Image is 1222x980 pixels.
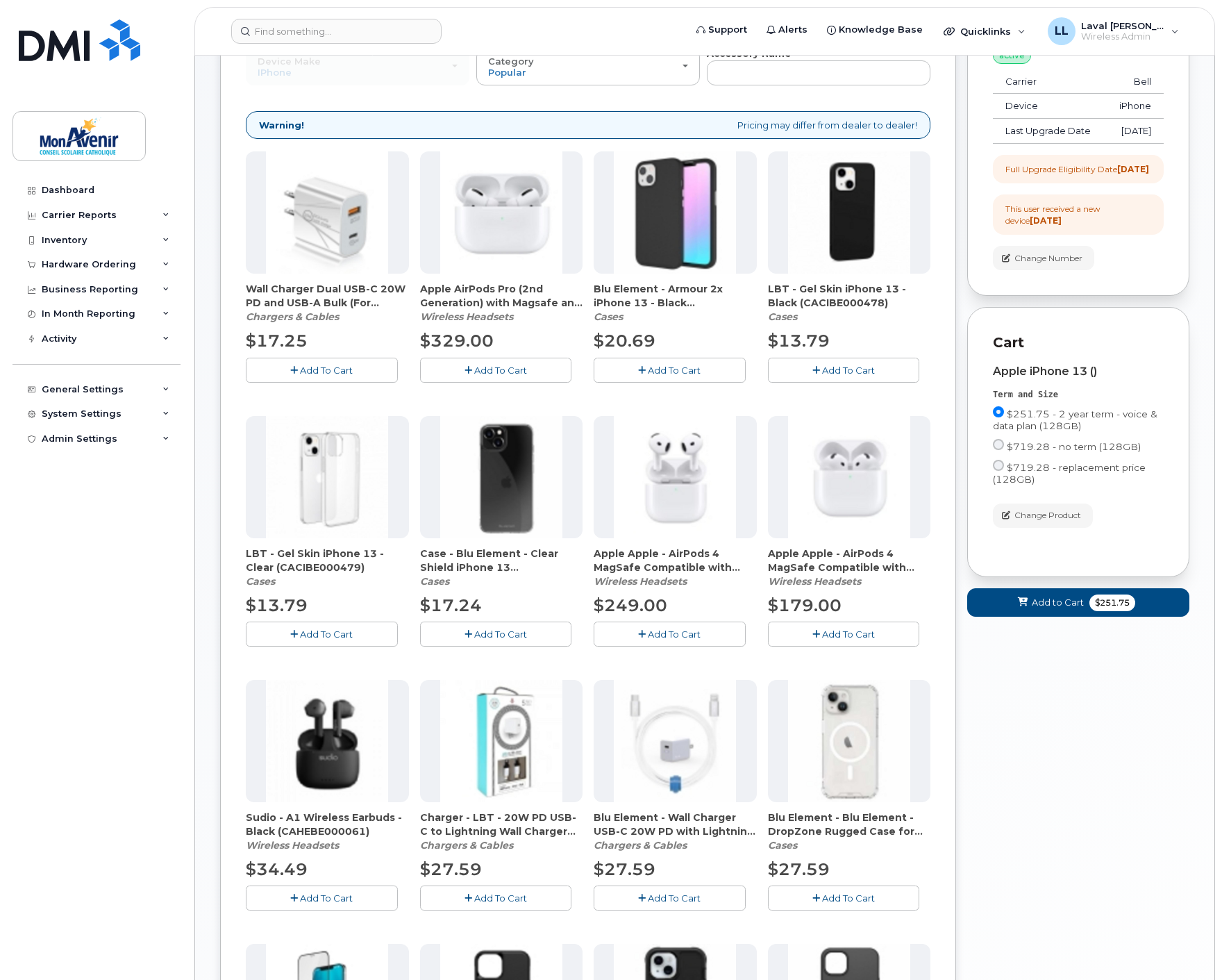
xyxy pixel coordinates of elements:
button: Change Number [993,246,1094,270]
button: Add To Cart [420,622,572,646]
span: Add To Cart [474,365,527,376]
div: Wall Charger Dual USB-C 20W PD and USB-A Bulk (For iPhones) - White (CAHCBE000086) [246,282,409,324]
button: Add To Cart [246,358,398,382]
span: Add To Cart [822,365,875,376]
a: Knowledge Base [817,16,932,44]
button: Add To Cart [420,886,572,910]
em: Cases [768,310,797,323]
em: Cases [420,575,449,588]
button: Add To Cart [246,886,398,910]
div: Sudio - A1 Wireless Earbuds - Black (CAHEBE000061) [246,811,409,852]
td: Bell [1105,69,1164,94]
img: accessory36148.JPG [440,680,562,802]
span: Knowledge Base [839,23,923,37]
input: $719.28 - no term (128GB) [993,439,1004,450]
button: Add To Cart [768,622,920,646]
div: Blu Element - Armour 2x iPhone 13 - Black (CACIBE000454) [594,282,757,324]
td: [DATE] [1105,119,1164,144]
img: accessory36654.JPG [266,680,388,802]
span: $179.00 [768,595,842,615]
span: $329.00 [420,331,494,351]
span: Blu Element - Wall Charger USB-C 20W PD with Lightning Cable 4ft - White (CAHCPZ000088) [594,811,757,838]
em: Chargers & Cables [594,839,687,852]
div: Apple AirPods Pro (2nd Generation) with Magsafe and USB-C charging case - White (CAHEBE000059) [420,282,583,324]
div: Apple Apple - AirPods 4 MagSafe Compatible with USB-C Charging Case (CAHEBE000063) [768,547,931,588]
div: This user received a new device [1005,203,1151,226]
span: $20.69 [594,331,655,351]
span: Change Product [1014,509,1081,522]
button: Add To Cart [420,358,572,382]
span: LBT - Gel Skin iPhone 13 - Clear (CACIBE000479) [246,547,409,574]
td: Last Upgrade Date [993,119,1105,144]
span: $27.59 [768,859,830,879]
em: Wireless Headsets [594,575,687,588]
span: $13.79 [246,595,308,615]
div: LBT - Gel Skin iPhone 13 - Black (CACIBE000478) [768,282,931,324]
em: Cases [768,839,797,852]
span: LBT - Gel Skin iPhone 13 - Black (CACIBE000478) [768,282,931,310]
span: $13.79 [768,331,830,351]
span: Alerts [778,23,807,37]
input: $719.28 - replacement price (128GB) [993,460,1004,471]
button: Add To Cart [594,622,746,646]
span: $27.59 [420,859,482,879]
em: Wireless Headsets [420,310,513,323]
button: Add To Cart [594,886,746,910]
span: Add To Cart [300,629,353,640]
em: Cases [594,310,623,323]
div: Charger - LBT - 20W PD USB-C to Lightning Wall Charger (5ft) (CAHCLI000087) [420,811,583,852]
strong: [DATE] [1030,215,1062,226]
span: Add To Cart [648,629,701,640]
span: Add To Cart [648,892,701,904]
span: Quicklinks [960,26,1011,37]
span: Sudio - A1 Wireless Earbuds - Black (CAHEBE000061) [246,811,409,838]
div: Apple Apple - AirPods 4 MagSafe Compatible with Noise Cancellation and USB-C Charging Case - (CAH... [594,547,757,588]
em: Chargers & Cables [420,839,513,852]
div: Pricing may differ from dealer to dealer! [246,111,930,140]
span: Charger - LBT - 20W PD USB-C to Lightning Wall Charger (5ft) (CAHCLI000087) [420,811,583,838]
img: accessory36513.JPG [614,416,736,538]
em: Wireless Headsets [768,575,861,588]
span: Apple Apple - AirPods 4 MagSafe Compatible with Noise Cancellation and USB-C Charging Case - (CAH... [594,547,757,574]
img: accessory36745.JPG [788,151,910,274]
strong: [DATE] [1117,164,1149,174]
em: Cases [246,575,275,588]
a: Alerts [757,16,817,44]
td: Device [993,94,1105,119]
button: Add to Cart $251.75 [967,588,1189,617]
span: Blu Element - Blu Element - DropZone Rugged Case for iPhone 16E/15/14/13 - Clear (CACIBE000602) [768,811,931,838]
div: Quicklinks [934,17,1035,45]
span: Add To Cart [300,892,353,904]
span: LL [1055,23,1069,40]
span: $251.75 - 2 year term - voice & data plan (128GB) [993,408,1157,431]
span: $249.00 [594,595,667,615]
span: $27.59 [594,859,655,879]
span: $34.49 [246,859,308,879]
p: Cart [993,333,1164,353]
span: $251.75 [1089,595,1135,611]
img: accessory36746.JPG [266,416,388,538]
strong: Warning! [259,119,304,132]
span: Add To Cart [474,629,527,640]
span: $17.24 [420,595,482,615]
div: Blu Element - Wall Charger USB-C 20W PD with Lightning Cable 4ft - White (CAHCPZ000088) [594,811,757,852]
span: Wireless Admin [1081,31,1164,42]
img: accessory36798.JPG [440,416,562,538]
img: accessory36799.JPG [266,151,388,274]
div: Apple iPhone 13 () [993,365,1164,378]
span: $719.28 - no term (128GB) [1007,441,1141,452]
td: iPhone [1105,94,1164,119]
div: Laval Lai Yoon Hin [1038,17,1189,45]
span: Add To Cart [822,892,875,904]
span: $17.25 [246,331,308,351]
span: Add To Cart [822,629,875,640]
img: accessory36774.JPG [614,680,736,802]
div: Blu Element - Blu Element - DropZone Rugged Case for iPhone 16E/15/14/13 - Clear (CACIBE000602) [768,811,931,852]
span: Apple Apple - AirPods 4 MagSafe Compatible with USB-C Charging Case (CAHEBE000063) [768,547,931,574]
img: accessory36834.JPG [440,151,562,274]
button: Add To Cart [246,622,398,646]
span: Add To Cart [648,365,701,376]
a: Support [687,16,757,44]
span: Support [708,23,747,37]
span: Wall Charger Dual USB-C 20W PD and USB-A Bulk (For iPhones) - White (CAHCBE000086) [246,282,409,310]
